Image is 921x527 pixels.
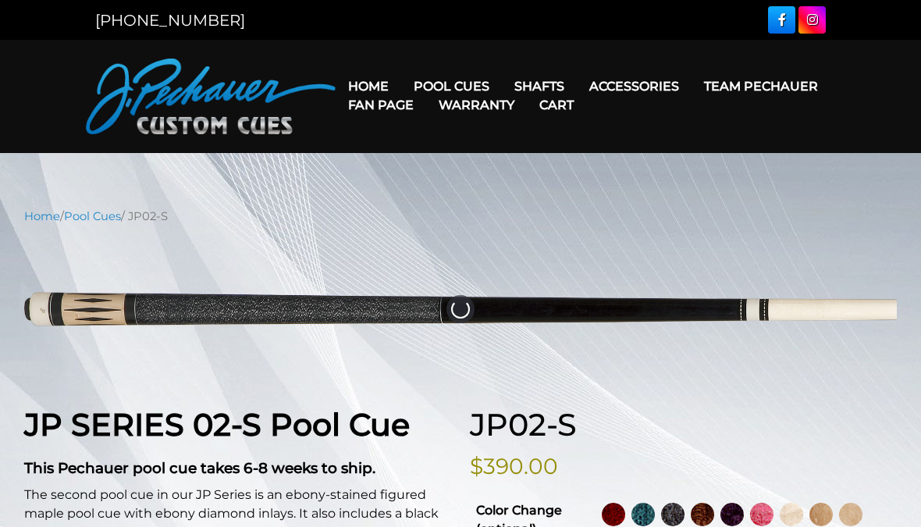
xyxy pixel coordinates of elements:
a: Shafts [502,66,577,106]
a: Pool Cues [64,209,121,223]
strong: This Pechauer pool cue takes 6-8 weeks to ship. [24,459,375,477]
img: Pink [750,503,773,526]
a: Home [336,66,401,106]
a: Accessories [577,66,692,106]
a: Fan Page [336,85,426,125]
h1: JP02-S [470,407,897,444]
nav: Breadcrumb [24,208,897,225]
img: Wine [602,503,625,526]
img: Light Natural [839,503,862,526]
img: Pechauer Custom Cues [86,59,336,134]
bdi: $390.00 [470,453,558,479]
a: [PHONE_NUMBER] [95,11,245,30]
img: Purple [720,503,744,526]
img: Turquoise [631,503,655,526]
a: Home [24,209,60,223]
a: Warranty [426,85,527,125]
img: No Stain [780,503,803,526]
a: Pool Cues [401,66,502,106]
img: Smoke [661,503,685,526]
img: Natural [809,503,833,526]
strong: JP SERIES 02-S Pool Cue [24,406,410,443]
a: Cart [527,85,586,125]
img: Rose [691,503,714,526]
a: Team Pechauer [692,66,830,106]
